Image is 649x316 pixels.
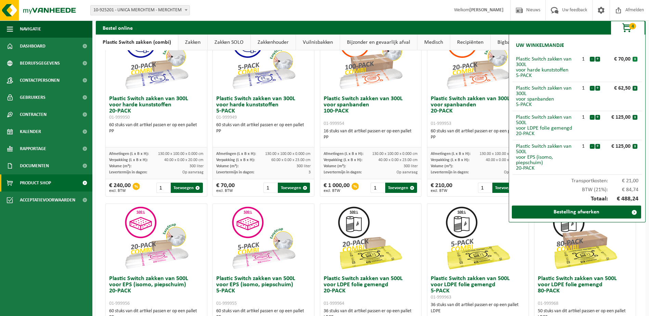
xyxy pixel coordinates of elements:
div: 36 stuks van dit artikel passen er op een pallet [431,302,525,314]
div: 60 stuks van dit artikel passen er op een pallet [216,122,311,134]
a: Vuilnisbakken [296,35,340,50]
span: Rapportage [20,140,46,157]
a: Zakken [178,35,207,50]
h3: Plastic Switch zakken van 500L voor LDPE folie gemengd 20-PACK [324,276,418,306]
span: 300 liter [297,164,311,168]
span: Levertermijn in dagen: [324,170,362,174]
div: PP [109,128,204,134]
div: PP [324,134,418,141]
button: - [590,115,595,120]
span: Volume (m³): [216,164,238,168]
img: 01-999956 [122,204,191,272]
img: 01-999955 [229,204,298,272]
input: 1 [156,183,170,193]
div: 1 [577,85,589,91]
button: + [595,144,600,149]
div: BTW (21%): [512,184,642,193]
a: Medisch [417,35,450,50]
span: Afmetingen (L x B x H): [324,152,363,156]
span: 01-999963 [431,295,451,300]
span: Op aanvraag [182,170,204,174]
span: € 488,24 [608,196,639,202]
div: € 125,00 [602,144,633,149]
div: Plastic Switch zakken van 300L voor harde kunststoffen 5-PACK [516,56,577,78]
button: x [633,144,637,149]
button: 4 [611,21,645,35]
span: 01-999964 [324,301,344,306]
button: + [595,86,600,91]
h3: Plastic Switch zakken van 500L voor LDPE folie gemengd 5-PACK [431,276,525,300]
span: 60.00 x 0.00 x 23.00 cm [271,158,311,162]
div: Totaal: [512,193,642,206]
span: Contracten [20,106,47,123]
span: 130.00 x 100.00 x 0.000 cm [480,152,525,156]
span: excl. BTW [109,189,131,193]
span: 01-999956 [109,301,130,306]
span: 300 liter [404,164,418,168]
input: 1 [263,183,277,193]
h3: Plastic Switch zakken van 500L voor EPS (isomo, piepschuim) 20-PACK [109,276,204,306]
h3: Plastic Switch zakken van 300L voor spanbanden 20-PACK [431,96,525,127]
span: Verpakking (L x B x H): [324,158,362,162]
div: 1 [577,56,589,62]
a: Bestelling afwerken [512,206,641,219]
span: Levertermijn in dagen: [216,170,254,174]
div: 60 stuks van dit artikel passen er op een pallet [109,122,204,134]
span: Dashboard [20,38,46,55]
span: Afmetingen (L x B x H): [431,152,470,156]
h2: Uw winkelmandje [512,38,568,53]
span: Acceptatievoorwaarden [20,192,75,209]
span: Documenten [20,157,49,174]
span: 01-999955 [216,301,237,306]
div: 1 [577,144,589,149]
div: 1 [577,115,589,120]
span: Op aanvraag [504,170,525,174]
span: 130.00 x 100.00 x 0.000 cm [158,152,204,156]
a: Zakken SOLO [208,35,250,50]
span: Bedrijfsgegevens [20,55,60,72]
a: Bigbags [491,35,522,50]
div: 16 stuks van dit artikel passen er op een pallet [324,128,418,141]
h2: Bestel online [96,21,140,34]
div: € 125,00 [602,115,633,120]
span: Volume (m³): [324,164,346,168]
div: PP [216,128,311,134]
img: 01-999964 [336,204,405,272]
img: 01-999953 [444,24,512,92]
span: Levertermijn in dagen: [109,170,147,174]
div: € 240,00 [109,183,131,193]
button: + [595,115,600,120]
div: 60 stuks van dit artikel passen er op een pallet [431,128,525,141]
span: 01-999968 [538,301,558,306]
span: 3 [309,170,311,174]
span: Verpakking (L x B x H): [216,158,255,162]
span: Gebruikers [20,89,46,106]
div: PP [431,134,525,141]
a: Recipiënten [450,35,490,50]
span: 300 liter [190,164,204,168]
div: Plastic Switch zakken van 500L voor EPS (isomo, piepschuim) 20-PACK [516,144,577,171]
span: Levertermijn in dagen: [431,170,469,174]
button: Toevoegen [278,183,310,193]
h3: Plastic Switch zakken van 300L voor harde kunststoffen 5-PACK [216,96,311,120]
div: € 210,00 [431,183,452,193]
span: € 84,74 [608,187,639,193]
span: 130.00 x 100.00 x 0.000 cm [372,152,418,156]
span: € 21,00 [608,178,639,184]
span: 10-925201 - UNICA MERCHTEM - MERCHTEM [91,5,190,15]
button: x [633,57,637,62]
span: Afmetingen (L x B x H): [216,152,256,156]
button: x [633,115,637,120]
span: 01-999954 [324,121,344,126]
div: Plastic Switch zakken van 300L voor spanbanden 5-PACK [516,85,577,107]
div: € 70,00 [602,56,633,62]
strong: [PERSON_NAME] [469,8,504,13]
span: 01-999953 [431,121,451,126]
input: 1 [478,183,492,193]
span: 40.00 x 0.00 x 23.00 cm [486,158,525,162]
button: - [590,86,595,91]
span: Kalender [20,123,41,140]
span: excl. BTW [324,189,350,193]
button: Toevoegen [492,183,524,193]
div: € 70,00 [216,183,235,193]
